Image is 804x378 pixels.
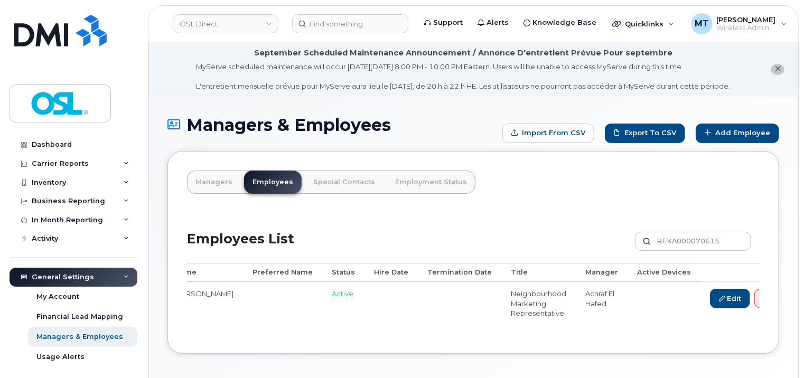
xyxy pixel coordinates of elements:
[605,124,685,143] a: Export to CSV
[576,263,628,282] th: Manager
[501,282,576,325] td: Neighbourhood Marketing Representative
[418,263,501,282] th: Termination Date
[305,171,384,194] a: Special Contacts
[243,263,322,282] th: Preferred Name
[187,232,294,263] h2: Employees List
[332,289,353,298] span: Active
[254,48,672,59] div: September Scheduled Maintenance Announcement / Annonce D'entretient Prévue Pour septembre
[585,289,618,308] li: Achraf El Hafed
[167,116,497,134] h1: Managers & Employees
[771,64,784,75] button: close notification
[322,263,364,282] th: Status
[502,124,594,143] form: Import from CSV
[710,289,750,308] a: Edit
[364,263,418,282] th: Hire Date
[696,124,779,143] a: Add Employee
[387,171,475,194] a: Employment Status
[501,263,576,282] th: Title
[628,263,700,282] th: Active Devices
[244,171,302,194] a: Employees
[165,263,243,282] th: Name
[187,171,241,194] a: Managers
[197,62,731,91] div: MyServe scheduled maintenance will occur [DATE][DATE] 8:00 PM - 10:00 PM Eastern. Users will be u...
[165,282,243,325] td: [PERSON_NAME]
